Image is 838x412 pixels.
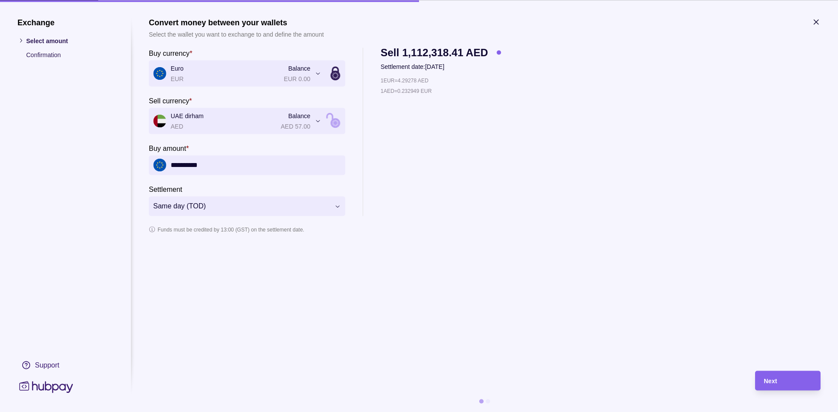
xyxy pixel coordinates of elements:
[149,29,324,39] p: Select the wallet you want to exchange to and define the amount
[381,86,432,95] p: 1 AED = 0.232949 EUR
[149,48,192,58] label: Buy currency
[149,17,324,27] h1: Convert money between your wallets
[381,61,501,71] p: Settlement date: [DATE]
[149,184,182,194] label: Settlement
[149,49,189,57] p: Buy currency
[149,97,189,104] p: Sell currency
[149,185,182,193] p: Settlement
[171,155,341,175] input: amount
[158,225,304,234] p: Funds must be credited by 13:00 (GST) on the settlement date.
[17,17,113,27] h1: Exchange
[149,143,189,153] label: Buy amount
[755,371,821,390] button: Next
[381,48,488,57] span: Sell 1,112,318.41 AED
[35,360,59,370] div: Support
[26,50,113,59] p: Confirmation
[149,144,186,152] p: Buy amount
[17,356,113,374] a: Support
[149,95,192,106] label: Sell currency
[153,159,166,172] img: eu
[764,378,777,385] span: Next
[26,36,113,45] p: Select amount
[381,75,429,85] p: 1 EUR = 4.29278 AED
